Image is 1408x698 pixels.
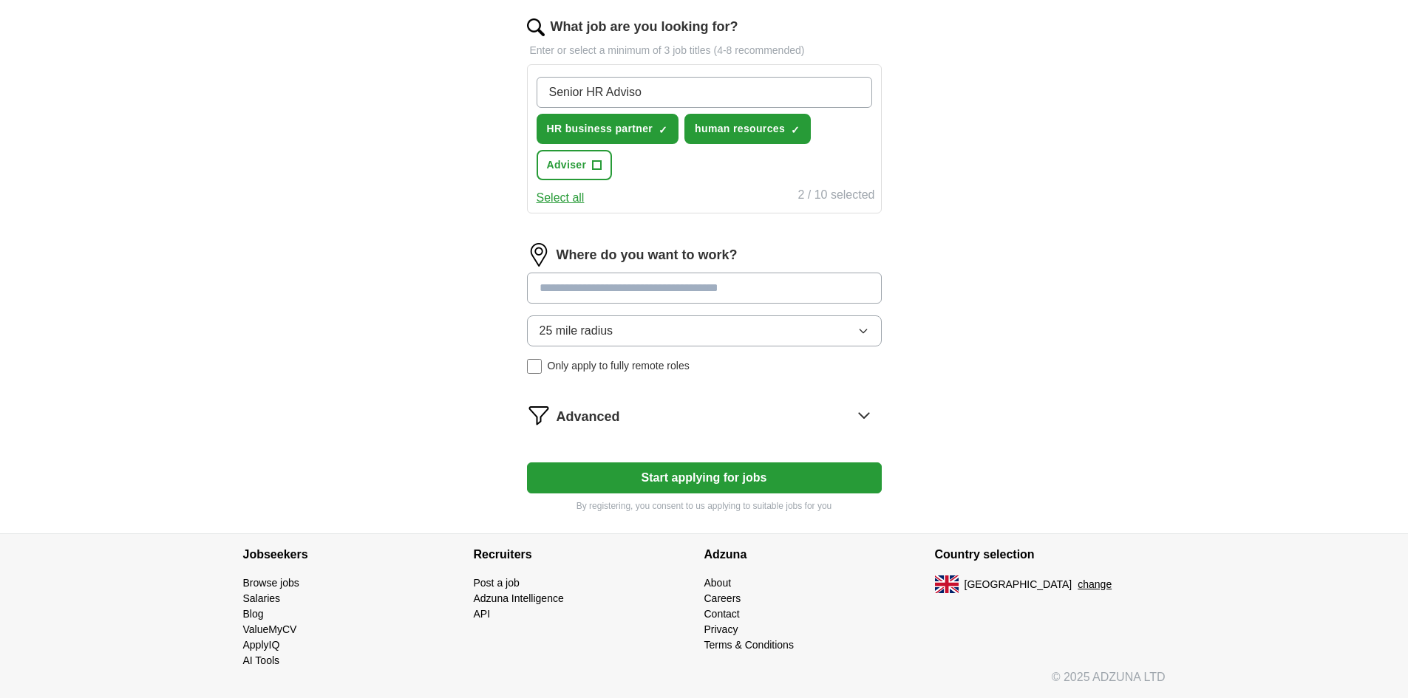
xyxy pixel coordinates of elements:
[704,577,732,589] a: About
[704,623,738,635] a: Privacy
[474,592,564,604] a: Adzuna Intelligence
[684,114,811,144] button: human resources✓
[540,322,613,340] span: 25 mile radius
[474,608,491,620] a: API
[537,114,679,144] button: HR business partner✓
[527,243,551,267] img: location.png
[659,124,667,136] span: ✓
[527,359,542,374] input: Only apply to fully remote roles
[695,121,785,137] span: human resources
[527,43,882,58] p: Enter or select a minimum of 3 job titles (4-8 recommended)
[537,150,613,180] button: Adviser
[704,608,740,620] a: Contact
[537,189,585,207] button: Select all
[965,577,1072,592] span: [GEOGRAPHIC_DATA]
[548,358,690,374] span: Only apply to fully remote roles
[243,608,264,620] a: Blog
[704,592,741,604] a: Careers
[527,315,882,346] button: 25 mile radius
[231,668,1177,698] div: © 2025 ADZUNA LTD
[797,186,874,207] div: 2 / 10 selected
[791,124,800,136] span: ✓
[547,121,653,137] span: HR business partner
[935,575,959,593] img: UK flag
[243,592,281,604] a: Salaries
[527,18,545,36] img: search.png
[527,462,882,493] button: Start applying for jobs
[547,157,587,173] span: Adviser
[527,499,882,513] p: By registering, you consent to us applying to suitable jobs for you
[243,623,297,635] a: ValueMyCV
[243,639,280,651] a: ApplyIQ
[243,577,299,589] a: Browse jobs
[474,577,520,589] a: Post a job
[1078,577,1112,592] button: change
[557,245,738,265] label: Where do you want to work?
[935,534,1166,575] h4: Country selection
[243,654,280,666] a: AI Tools
[551,17,738,37] label: What job are you looking for?
[704,639,794,651] a: Terms & Conditions
[557,407,620,427] span: Advanced
[537,77,872,108] input: Type a job title and press enter
[527,403,551,427] img: filter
